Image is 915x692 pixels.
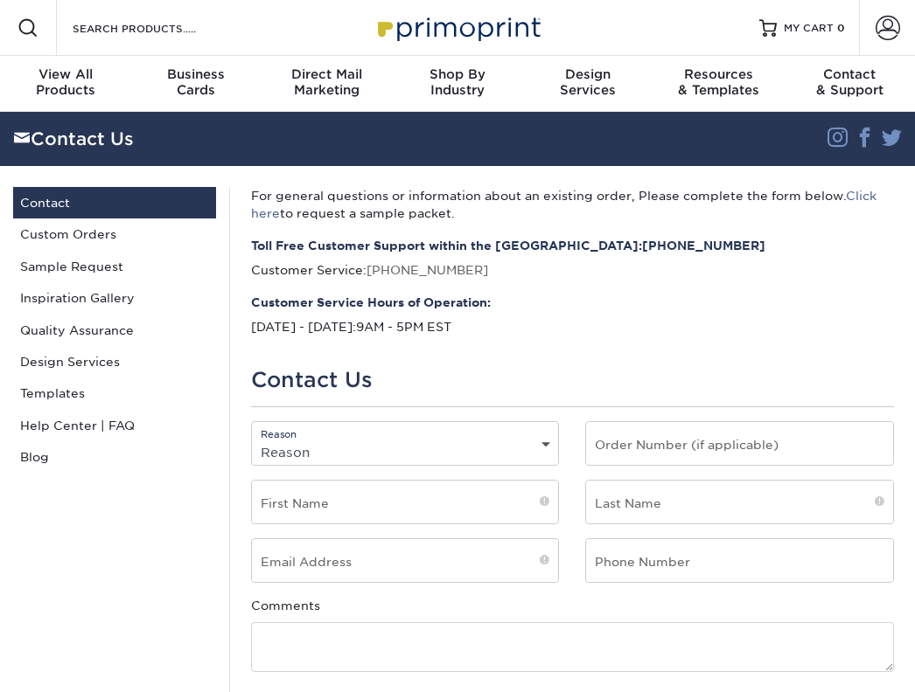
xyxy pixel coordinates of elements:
[392,56,522,112] a: Shop ByIndustry
[13,410,216,441] a: Help Center | FAQ
[13,315,216,346] a: Quality Assurance
[653,66,784,82] span: Resources
[13,282,216,314] a: Inspiration Gallery
[251,294,895,311] strong: Customer Service Hours of Operation:
[785,56,915,112] a: Contact& Support
[130,66,261,98] div: Cards
[251,368,895,393] h1: Contact Us
[523,66,653,82] span: Design
[251,597,320,614] label: Comments
[251,237,895,280] p: Customer Service:
[251,187,895,223] p: For general questions or information about an existing order, Please complete the form below. to ...
[13,187,216,218] a: Contact
[130,66,261,82] span: Business
[837,22,845,34] span: 0
[13,218,216,250] a: Custom Orders
[262,56,392,112] a: Direct MailMarketing
[251,294,895,336] p: 9AM - 5PM EST
[71,17,241,38] input: SEARCH PRODUCTS.....
[13,346,216,377] a: Design Services
[262,66,392,98] div: Marketing
[13,377,216,409] a: Templates
[784,21,834,36] span: MY CART
[785,66,915,82] span: Contact
[370,9,545,46] img: Primoprint
[13,441,216,473] a: Blog
[392,66,522,82] span: Shop By
[262,66,392,82] span: Direct Mail
[653,56,784,112] a: Resources& Templates
[392,66,522,98] div: Industry
[251,320,356,334] span: [DATE] - [DATE]:
[130,56,261,112] a: BusinessCards
[251,237,895,254] strong: Toll Free Customer Support within the [GEOGRAPHIC_DATA]:
[642,239,765,253] a: [PHONE_NUMBER]
[653,66,784,98] div: & Templates
[785,66,915,98] div: & Support
[523,56,653,112] a: DesignServices
[367,263,488,277] a: [PHONE_NUMBER]
[13,251,216,282] a: Sample Request
[523,66,653,98] div: Services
